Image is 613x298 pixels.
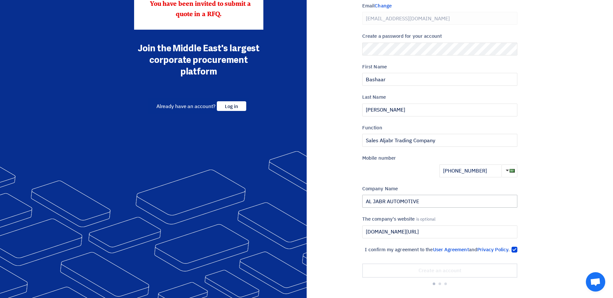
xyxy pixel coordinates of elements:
[217,103,246,110] a: Log in
[217,101,246,111] span: Log in
[156,103,216,110] span: Already have an account?
[362,185,398,192] font: Company Name
[433,246,469,253] a: User Agreement
[365,246,510,253] span: I confirm my agreement to the and .
[362,104,517,116] input: enter last name
[375,2,391,9] span: Change
[362,63,387,70] font: First Name
[416,216,436,222] span: is optional
[586,272,605,292] div: Open chat
[362,124,382,131] font: Function
[362,195,517,208] input: Enter the name of the company
[362,2,392,9] font: Email
[362,263,517,278] input: Create an account
[362,73,517,86] input: Enter your first name...
[362,12,517,25] input: Enter your business email...
[362,215,437,223] font: The company's website
[362,134,517,147] input: Enter the function...
[477,246,508,253] a: Privacy Policy
[150,1,251,18] span: You have been invited to submit a quote in a RFQ.
[362,154,517,162] label: Mobile number
[134,43,263,77] div: Join the Middle East's largest corporate procurement platform
[362,94,386,101] font: Last Name
[362,33,442,40] font: Create a password for your account
[362,225,517,238] input: yourcompany.com
[439,164,502,177] input: Enter the mobile number...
